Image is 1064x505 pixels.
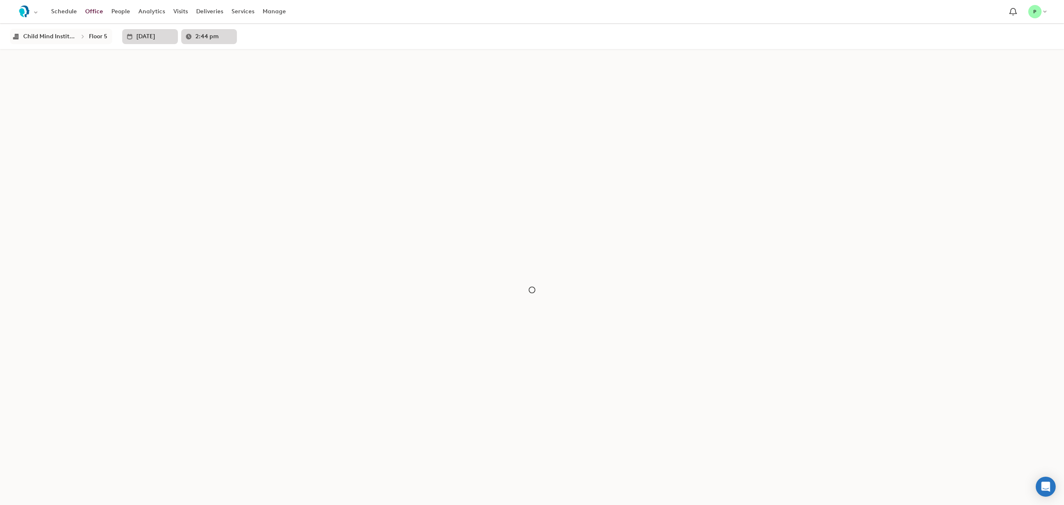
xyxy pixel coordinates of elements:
div: Child Mind Institute Headquarters [23,33,76,40]
a: Analytics [134,4,169,19]
button: AP [1024,3,1051,20]
button: Floor 5 [86,30,110,42]
a: Schedule [47,4,81,19]
a: Manage [259,4,290,19]
button: Child Mind Institute Headquarters [21,30,79,42]
input: Enter date in L format or select it from the dropdown [136,29,174,44]
a: Deliveries [192,4,227,19]
a: Visits [169,4,192,19]
button: Select an organization - Child Mind Institute currently selected [13,2,43,21]
a: Office [81,4,107,19]
a: Services [227,4,259,19]
span: Notification bell navigates to notifications page [1007,6,1019,17]
input: Enter a time in h:mm a format or select it for a dropdown list [195,29,233,44]
a: Notification bell navigates to notifications page [1005,4,1021,20]
a: People [107,4,134,19]
div: Floor 5 [89,33,107,40]
div: Azriel Parris-Legall [1028,5,1042,18]
div: AP [1028,5,1042,18]
div: Open Intercom Messenger [1036,477,1056,497]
